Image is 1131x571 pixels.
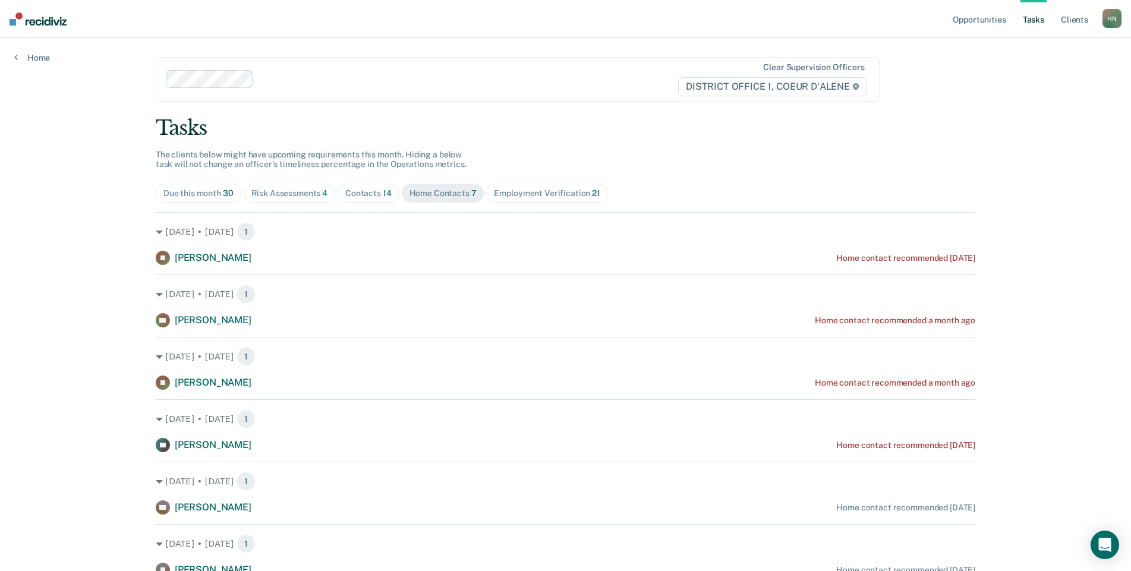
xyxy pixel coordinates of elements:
[592,188,600,198] span: 21
[156,347,975,366] div: [DATE] • [DATE] 1
[175,439,251,450] span: [PERSON_NAME]
[156,285,975,304] div: [DATE] • [DATE] 1
[836,253,975,263] div: Home contact recommended [DATE]
[237,222,256,241] span: 1
[836,503,975,513] div: Home contact recommended [DATE]
[383,188,392,198] span: 14
[345,188,392,198] div: Contacts
[322,188,327,198] span: 4
[237,472,256,491] span: 1
[471,188,477,198] span: 7
[1091,531,1119,559] div: Open Intercom Messenger
[156,409,975,428] div: [DATE] • [DATE] 1
[156,150,467,169] span: The clients below might have upcoming requirements this month. Hiding a below task will not chang...
[175,314,251,326] span: [PERSON_NAME]
[251,188,328,198] div: Risk Assessments
[156,472,975,491] div: [DATE] • [DATE] 1
[836,440,975,450] div: Home contact recommended [DATE]
[223,188,234,198] span: 30
[175,252,251,263] span: [PERSON_NAME]
[494,188,600,198] div: Employment Verification
[678,77,867,96] span: DISTRICT OFFICE 1, COEUR D'ALENE
[175,501,251,513] span: [PERSON_NAME]
[237,409,256,428] span: 1
[156,116,975,140] div: Tasks
[156,222,975,241] div: [DATE] • [DATE] 1
[175,377,251,388] span: [PERSON_NAME]
[409,188,477,198] div: Home Contacts
[237,347,256,366] span: 1
[237,534,256,553] span: 1
[763,62,864,72] div: Clear supervision officers
[237,285,256,304] span: 1
[1102,9,1121,28] button: HN
[1102,9,1121,28] div: H N
[156,534,975,553] div: [DATE] • [DATE] 1
[815,378,975,388] div: Home contact recommended a month ago
[14,52,50,63] a: Home
[163,188,234,198] div: Due this month
[10,12,67,26] img: Recidiviz
[815,316,975,326] div: Home contact recommended a month ago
